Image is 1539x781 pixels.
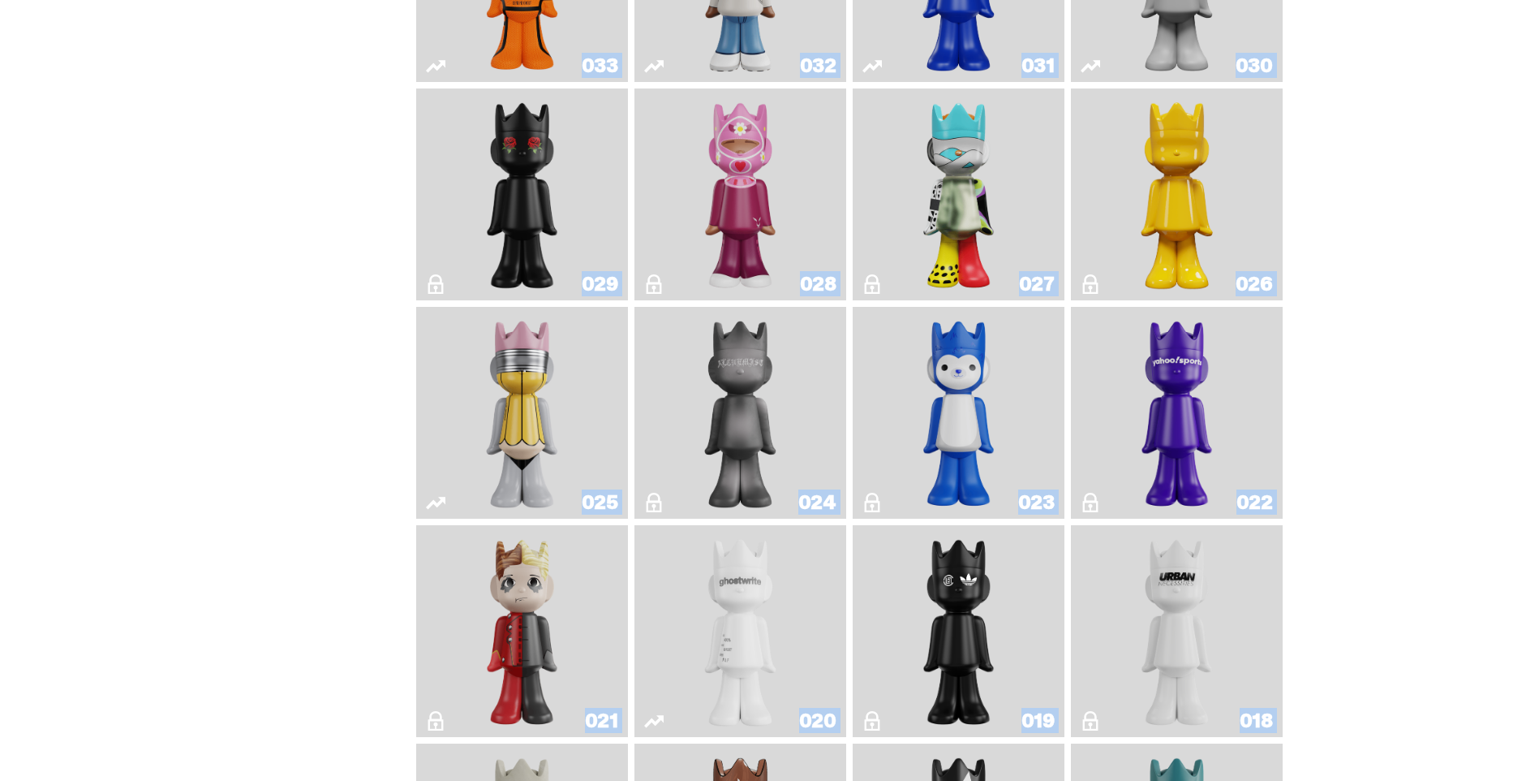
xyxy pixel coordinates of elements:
[685,313,797,512] img: Alchemist
[585,711,618,731] div: 021
[1134,532,1220,731] img: U.N. (Black & White)
[466,313,578,512] img: No. 2 Pencil
[479,95,565,294] img: Landon
[916,95,1002,294] img: What The MSCHF
[685,532,797,731] img: ghost
[582,56,618,76] div: 033
[644,95,836,294] a: Grand Prix
[1021,56,1055,76] div: 031
[479,532,565,731] img: Magic Man
[426,532,618,731] a: Magic Man
[582,274,618,294] div: 029
[798,493,836,512] div: 024
[582,493,618,512] div: 025
[862,313,1055,512] a: Squish
[1081,313,1273,512] a: Yahoo!
[1081,532,1273,731] a: U.N. (Black & White)
[1134,313,1220,512] img: Yahoo!
[799,711,836,731] div: 020
[1019,274,1055,294] div: 027
[1021,711,1055,731] div: 019
[916,313,1002,512] img: Squish
[1018,493,1055,512] div: 023
[862,95,1055,294] a: What The MSCHF
[698,95,784,294] img: Grand Prix
[1121,95,1233,294] img: Schrödinger's ghost: New Dawn
[916,532,1002,731] img: Year of the Dragon
[426,95,618,294] a: Landon
[1240,711,1273,731] div: 018
[800,56,836,76] div: 032
[644,532,836,731] a: ghost
[1236,274,1273,294] div: 026
[1236,56,1273,76] div: 030
[800,274,836,294] div: 028
[644,313,836,512] a: Alchemist
[426,313,618,512] a: No. 2 Pencil
[1081,95,1273,294] a: Schrödinger's ghost: New Dawn
[1236,493,1273,512] div: 022
[862,532,1055,731] a: Year of the Dragon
